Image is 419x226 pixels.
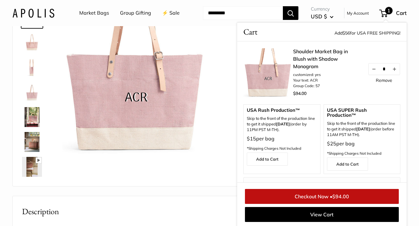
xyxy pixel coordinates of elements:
[327,158,368,171] a: Add to Cart
[327,140,336,146] span: $25
[293,48,361,70] a: Shoulder Market Bag in Blush with Shadow Monogram
[369,64,379,75] button: Decrease quantity by 1
[376,78,392,82] a: Remove
[327,121,397,138] span: Skip to the front of the production line to get it shipped (order before 11AM PST M-TH).
[120,8,151,18] a: Group Gifting
[389,64,400,75] button: Increase quantity by 1
[276,121,290,126] b: [DATE]
[245,207,399,222] a: View Cart
[243,26,257,38] span: Cart
[21,31,43,54] a: Shoulder Market Bag in Blush with Shadow Monogram
[22,82,42,102] img: Shoulder Market Bag in Blush with Shadow Monogram
[22,57,42,77] img: Shoulder Market Bag in Blush with Shadow Monogram
[21,56,43,78] a: Shoulder Market Bag in Blush with Shadow Monogram
[22,157,42,177] img: Shoulder Market Bag in Blush with Shadow Monogram
[347,9,369,17] a: My Account
[293,91,306,96] span: $94.00
[22,32,42,52] img: Shoulder Market Bag in Blush with Shadow Monogram
[283,6,298,20] button: Search
[247,134,317,153] p: per bag
[22,205,235,218] h2: Description
[311,13,327,20] span: USD $
[385,7,393,14] span: 1
[245,189,399,204] a: Checkout Now •$94.00
[22,132,42,152] img: Shoulder Market Bag in Blush with Shadow Monogram
[327,151,381,155] span: *Shipping Charges Not Included
[293,83,361,89] li: Group Code: 57
[21,131,43,153] a: Shoulder Market Bag in Blush with Shadow Monogram
[21,81,43,103] a: Shoulder Market Bag in Blush with Shadow Monogram
[21,106,43,128] a: Shoulder Market Bag in Blush with Shadow Monogram
[21,156,43,178] a: Shoulder Market Bag in Blush with Shadow Monogram
[396,10,407,16] span: Cart
[356,126,370,131] strong: [DATE]
[203,6,283,20] input: Search...
[12,8,54,17] img: Apolis
[62,7,209,155] img: customizer-prod
[311,12,334,21] button: USD $
[343,30,350,36] span: $56
[247,108,317,113] span: USA Rush Production™
[293,72,361,78] li: customized: yes
[247,153,288,166] a: Add to Cart
[244,177,330,193] p: We Also Recommend These
[293,78,361,83] li: Your text: ACR
[247,146,301,150] span: *Shipping Charges Not Included
[247,135,256,141] span: $15
[311,5,334,13] span: Currency
[79,8,109,18] a: Market Bags
[379,66,389,72] input: Quantity
[247,116,317,133] p: Skip to the front of the production line to get it shipped (order by 11PM PST M-TH).
[327,108,397,118] span: USA SUPER Rush Production™
[334,30,400,36] span: Add for USA FREE SHIPPING!
[332,193,349,200] span: $94.00
[22,107,42,127] img: Shoulder Market Bag in Blush with Shadow Monogram
[327,139,397,158] p: per bag
[380,8,407,18] a: 1 Cart
[162,8,180,18] a: ⚡️ Sale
